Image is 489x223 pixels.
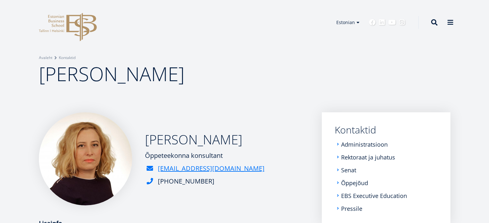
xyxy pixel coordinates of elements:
a: Kontaktid [335,125,438,135]
img: Kadri Osula Learning Journey Advisor [39,112,132,205]
div: [PHONE_NUMBER] [158,176,214,186]
a: Kontaktid [59,55,76,61]
a: Instagram [399,19,405,26]
a: Linkedin [379,19,385,26]
a: Rektoraat ja juhatus [341,154,395,160]
a: [EMAIL_ADDRESS][DOMAIN_NAME] [158,164,265,173]
a: Administratsioon [341,141,388,148]
a: Facebook [369,19,376,26]
h2: [PERSON_NAME] [145,132,265,148]
a: Õppejõud [341,180,368,186]
a: Youtube [388,19,396,26]
a: Avaleht [39,55,52,61]
div: Õppeteekonna konsultant [145,151,265,160]
span: [PERSON_NAME] [39,61,185,87]
a: Pressile [341,205,362,212]
a: Senat [341,167,356,173]
a: EBS Executive Education [341,193,407,199]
